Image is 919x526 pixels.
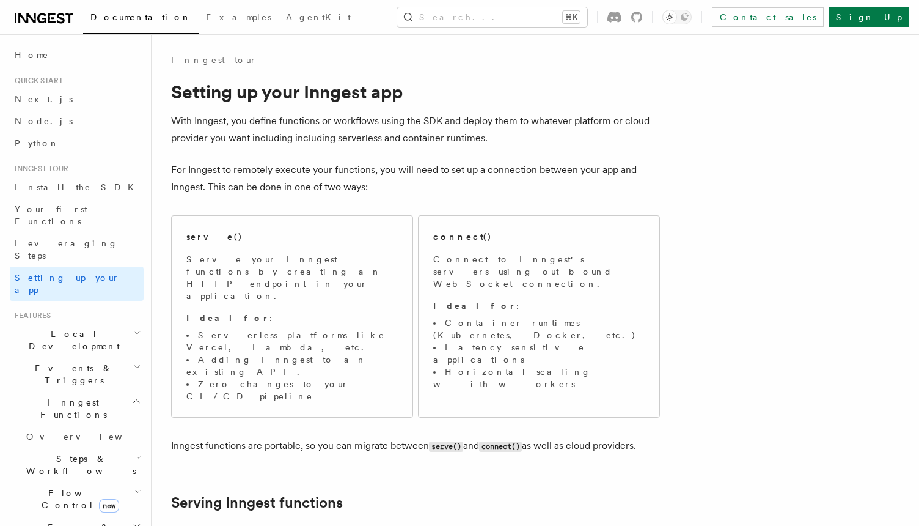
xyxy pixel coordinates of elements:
a: Serving Inngest functions [171,494,343,511]
p: For Inngest to remotely execute your functions, you will need to set up a connection between your... [171,161,660,196]
kbd: ⌘K [563,11,580,23]
p: : [186,312,398,324]
a: Next.js [10,88,144,110]
span: Setting up your app [15,273,120,295]
span: Node.js [15,116,73,126]
a: Sign Up [829,7,909,27]
span: Features [10,311,51,320]
span: AgentKit [286,12,351,22]
code: serve() [429,442,463,452]
button: Steps & Workflows [21,448,144,482]
a: Setting up your app [10,267,144,301]
span: Python [15,138,59,148]
span: Documentation [90,12,191,22]
span: Examples [206,12,271,22]
li: Adding Inngest to an existing API. [186,354,398,378]
span: Local Development [10,328,133,352]
button: Search...⌘K [397,7,587,27]
a: Your first Functions [10,198,144,232]
li: Horizontal scaling with workers [433,366,645,390]
span: Overview [26,432,152,442]
button: Local Development [10,323,144,357]
span: Steps & Workflows [21,453,136,477]
li: Latency sensitive applications [433,341,645,366]
a: Python [10,132,144,154]
span: Home [15,49,49,61]
h1: Setting up your Inngest app [171,81,660,103]
a: serve()Serve your Inngest functions by creating an HTTP endpoint in your application.Ideal for:Se... [171,215,413,418]
li: Zero changes to your CI/CD pipeline [186,378,398,402]
span: Install the SDK [15,182,141,192]
p: Connect to Inngest's servers using out-bound WebSocket connection. [433,253,645,290]
strong: Ideal for [433,301,516,311]
a: connect()Connect to Inngest's servers using out-bound WebSocket connection.Ideal for:Container ru... [418,215,660,418]
a: Overview [21,426,144,448]
h2: connect() [433,231,492,243]
button: Inngest Functions [10,391,144,426]
p: With Inngest, you define functions or workflows using the SDK and deploy them to whatever platfor... [171,113,660,147]
li: Container runtimes (Kubernetes, Docker, etc.) [433,317,645,341]
span: Flow Control [21,487,134,511]
p: Inngest functions are portable, so you can migrate between and as well as cloud providers. [171,437,660,455]
p: : [433,300,645,312]
a: Contact sales [712,7,824,27]
span: Your first Functions [15,204,87,226]
button: Flow Controlnew [21,482,144,516]
a: Inngest tour [171,54,257,66]
a: Home [10,44,144,66]
strong: Ideal for [186,313,269,323]
a: Node.js [10,110,144,132]
code: connect() [479,442,522,452]
li: Serverless platforms like Vercel, Lambda, etc. [186,329,398,354]
a: AgentKit [279,4,358,33]
a: Documentation [83,4,199,34]
span: Leveraging Steps [15,239,118,261]
span: Events & Triggers [10,362,133,387]
span: Inngest tour [10,164,68,174]
h2: serve() [186,231,243,243]
span: Quick start [10,76,63,86]
button: Toggle dark mode [662,10,692,24]
p: Serve your Inngest functions by creating an HTTP endpoint in your application. [186,253,398,302]
a: Leveraging Steps [10,232,144,267]
a: Examples [199,4,279,33]
span: new [99,499,119,513]
a: Install the SDK [10,176,144,198]
span: Next.js [15,94,73,104]
span: Inngest Functions [10,396,132,421]
button: Events & Triggers [10,357,144,391]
